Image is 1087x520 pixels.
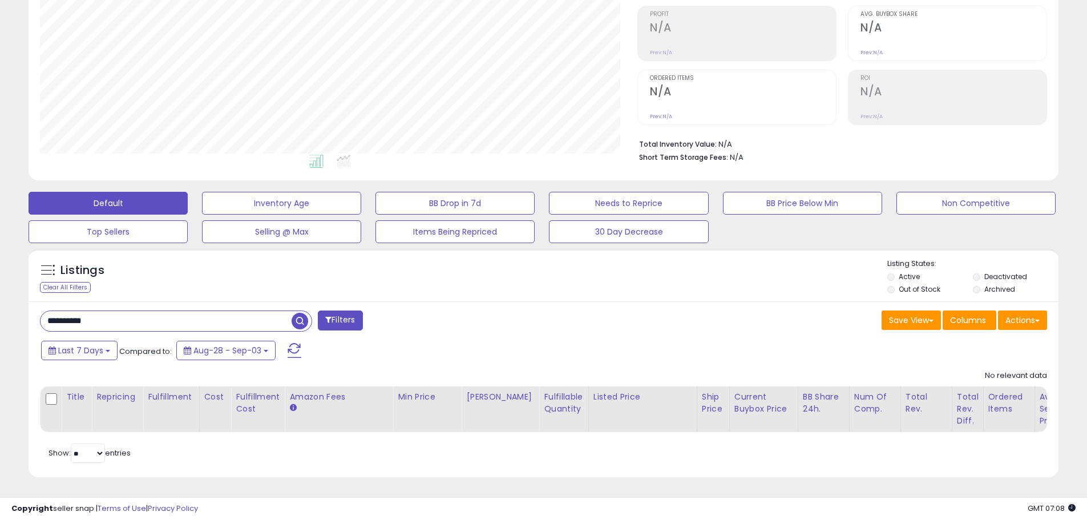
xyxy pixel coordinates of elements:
[11,503,53,514] strong: Copyright
[639,136,1038,150] li: N/A
[289,403,296,413] small: Amazon Fees.
[950,315,986,326] span: Columns
[549,192,708,215] button: Needs to Reprice
[943,311,996,330] button: Columns
[882,311,941,330] button: Save View
[41,341,118,360] button: Last 7 Days
[899,284,940,294] label: Out of Stock
[860,75,1046,82] span: ROI
[650,11,836,18] span: Profit
[860,11,1046,18] span: Avg. Buybox Share
[985,370,1047,381] div: No relevant data
[1040,391,1081,427] div: Avg Selling Price
[193,345,261,356] span: Aug-28 - Sep-03
[58,345,103,356] span: Last 7 Days
[957,391,979,427] div: Total Rev. Diff.
[148,503,198,514] a: Privacy Policy
[988,391,1030,415] div: Ordered Items
[650,85,836,100] h2: N/A
[803,391,844,415] div: BB Share 24h.
[204,391,227,403] div: Cost
[119,346,172,357] span: Compared to:
[60,263,104,279] h5: Listings
[593,391,692,403] div: Listed Price
[723,192,882,215] button: BB Price Below Min
[11,503,198,514] div: seller snap | |
[860,113,883,120] small: Prev: N/A
[29,220,188,243] button: Top Sellers
[49,448,131,458] span: Show: entries
[375,220,535,243] button: Items Being Repriced
[289,391,388,403] div: Amazon Fees
[202,220,361,243] button: Selling @ Max
[854,391,896,415] div: Num of Comp.
[860,21,1046,37] h2: N/A
[998,311,1047,330] button: Actions
[730,152,743,163] span: N/A
[66,391,87,403] div: Title
[202,192,361,215] button: Inventory Age
[96,391,138,403] div: Repricing
[98,503,146,514] a: Terms of Use
[639,139,717,149] b: Total Inventory Value:
[899,272,920,281] label: Active
[544,391,583,415] div: Fulfillable Quantity
[650,75,836,82] span: Ordered Items
[639,152,728,162] b: Short Term Storage Fees:
[375,192,535,215] button: BB Drop in 7d
[236,391,280,415] div: Fulfillment Cost
[176,341,276,360] button: Aug-28 - Sep-03
[40,282,91,293] div: Clear All Filters
[896,192,1056,215] button: Non Competitive
[650,21,836,37] h2: N/A
[906,391,947,415] div: Total Rev.
[734,391,793,415] div: Current Buybox Price
[860,85,1046,100] h2: N/A
[318,311,362,330] button: Filters
[984,272,1027,281] label: Deactivated
[650,49,672,56] small: Prev: N/A
[1028,503,1076,514] span: 2025-09-11 07:08 GMT
[887,259,1058,269] p: Listing States:
[398,391,456,403] div: Min Price
[148,391,194,403] div: Fulfillment
[650,113,672,120] small: Prev: N/A
[29,192,188,215] button: Default
[984,284,1015,294] label: Archived
[466,391,534,403] div: [PERSON_NAME]
[702,391,725,415] div: Ship Price
[549,220,708,243] button: 30 Day Decrease
[860,49,883,56] small: Prev: N/A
